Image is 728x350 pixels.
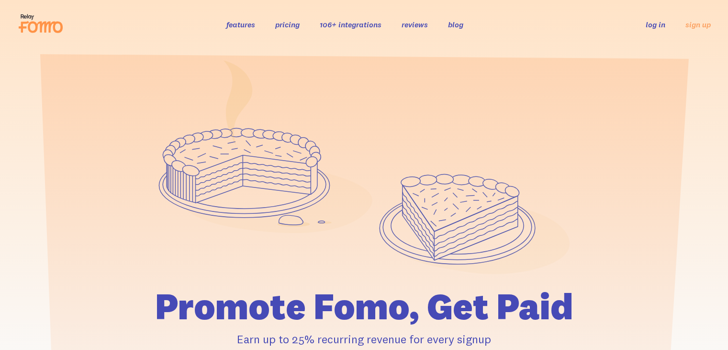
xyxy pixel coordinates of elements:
a: pricing [275,20,300,29]
a: features [226,20,255,29]
a: blog [448,20,463,29]
a: sign up [685,20,711,30]
p: Earn up to 25% recurring revenue for every signup [97,330,631,348]
a: log in [646,20,665,29]
a: 106+ integrations [320,20,381,29]
a: reviews [402,20,428,29]
h1: Promote Fomo, Get Paid [97,288,631,325]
